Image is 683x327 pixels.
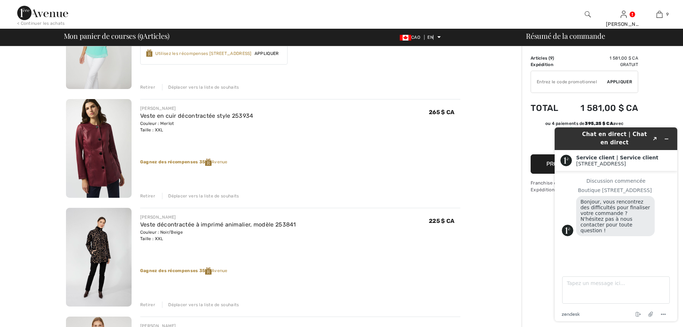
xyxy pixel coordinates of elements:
font: Taille : XXL [140,236,163,241]
font: Mon panier de courses ( [64,31,140,41]
font: Gagnez des récompenses 35 [140,268,205,273]
font: [PERSON_NAME] [140,106,176,111]
img: Veste décontractée à imprimé animalier, modèle 253841 [66,208,132,307]
font: Résumé de la commande [526,31,605,41]
img: rechercher sur le site [585,10,591,19]
font: Expédition [531,62,553,67]
font: [PERSON_NAME] [140,215,176,220]
font: Retirer [140,85,155,90]
font: [PERSON_NAME] [606,21,648,27]
input: Code promotionnel [531,71,607,93]
font: Couleur : Merlot [140,121,174,126]
span: Chat [16,5,30,11]
a: Veste en cuir décontractée style 253934 [140,112,253,119]
font: Franchise de droits et de douane | Expédition ininterrompue [531,180,607,192]
font: Déplacer vers la liste de souhaits [168,85,239,90]
a: Se connecter [621,11,627,18]
img: Reward-Logo.svg [146,50,153,57]
font: CAO [411,35,420,40]
font: 225 $ CA [429,218,454,224]
font: < Continuer les achats [17,21,65,26]
font: avec [613,121,623,126]
font: Avenue [212,268,228,273]
font: 1 581,00 $ CA [580,103,638,113]
div: ou 4 paiements de395,25 $ CAavecSezzle Cliquez pour en savoir plus sur Sezzle [531,120,638,136]
font: EN [427,35,433,40]
iframe: PayPal-paypal [531,136,638,152]
font: Total [531,103,559,113]
font: Gratuit [620,62,638,67]
font: Déplacer vers la liste de souhaits [168,193,239,198]
font: Articles) [143,31,170,41]
font: Déplacer vers la liste de souhaits [168,302,239,307]
img: Veste en cuir décontractée style 253934 [66,99,132,198]
font: Retirer [140,193,155,198]
font: 9 [666,12,669,17]
button: Procéder à l'expédition [531,154,638,174]
font: Utilisez les récompenses [STREET_ADDRESS] [155,51,251,56]
font: Retirer [140,302,155,307]
font: Articles ( [531,56,550,61]
font: ou 4 paiements de [545,121,585,126]
font: Appliquer [255,51,279,56]
font: 9 [550,56,552,61]
font: Avenue [212,159,228,164]
font: 265 $ CA [429,109,454,116]
iframe: Trouvez plus d'informations ici [549,122,683,327]
font: 9 [139,29,143,41]
font: ) [552,56,554,61]
font: Gagnez des récompenses 35 [140,159,205,164]
font: Procéder à l'expédition [546,160,619,167]
img: 1ère Avenue [17,6,68,20]
font: Taille : XXL [140,127,163,132]
img: Dollar canadien [400,35,411,41]
a: Veste décontractée à imprimé animalier, modèle 253841 [140,221,296,228]
a: 9 [642,10,677,19]
font: 1 581,00 $ CA [610,56,638,61]
font: Couleur : Noir/Beige [140,230,183,235]
font: 395,25 $ CA [585,121,613,126]
img: Mon sac [656,10,663,19]
font: Appliquer [607,79,632,84]
img: Reward-Logo.svg [205,267,212,275]
img: Reward-Logo.svg [205,159,212,166]
img: Mes informations [621,10,627,19]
